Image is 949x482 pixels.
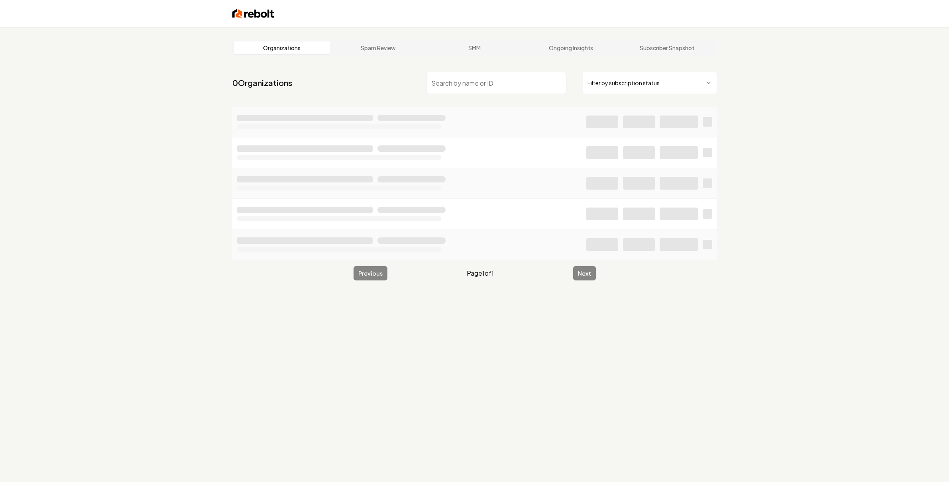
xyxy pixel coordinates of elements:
[467,268,494,278] span: Page 1 of 1
[232,8,274,19] img: Rebolt Logo
[619,41,715,54] a: Subscriber Snapshot
[234,41,330,54] a: Organizations
[523,41,619,54] a: Ongoing Insights
[232,77,292,88] a: 0Organizations
[330,41,426,54] a: Spam Review
[426,41,523,54] a: SMM
[426,72,566,94] input: Search by name or ID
